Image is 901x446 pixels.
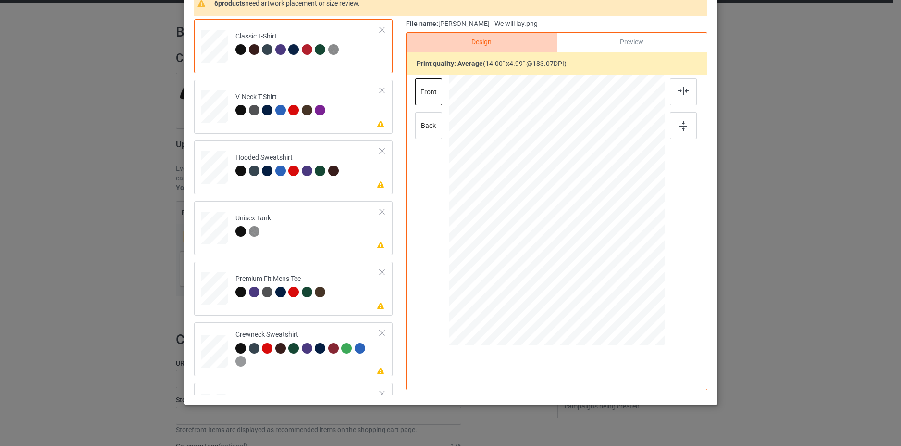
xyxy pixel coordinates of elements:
[235,214,271,236] div: Unisex Tank
[406,20,438,27] span: File name:
[235,32,341,54] div: Classic T-Shirt
[194,322,393,376] div: Crewneck Sweatshirt
[194,262,393,316] div: Premium Fit Mens Tee
[415,112,442,139] div: back
[248,226,259,237] img: heather_texture.png
[483,60,567,67] span: ( 14.00 " x 4.99 " @ 183.07 DPI)
[457,60,483,67] span: average
[235,274,328,297] div: Premium Fit Mens Tee
[679,121,687,131] img: svg+xml;base64,PD94bWwgdmVyc2lvbj0iMS4wIiBlbmNvZGluZz0iVVRGLTgiPz4KPHN2ZyB3aWR0aD0iMTZweCIgaGVpZ2...
[194,140,393,194] div: Hooded Sweatshirt
[438,20,538,27] span: [PERSON_NAME] - We will lay.png
[417,60,483,67] b: Print quality:
[328,44,338,55] img: heather_texture.png
[407,33,556,52] div: Design
[678,87,689,95] img: svg+xml;base64,PD94bWwgdmVyc2lvbj0iMS4wIiBlbmNvZGluZz0iVVRGLTgiPz4KPHN2ZyB3aWR0aD0iMjJweCIgaGVpZ2...
[194,383,393,437] div: Long Sleeve Tee
[235,92,328,115] div: V-Neck T-Shirt
[194,201,393,255] div: Unisex Tank
[415,78,442,105] div: front
[235,330,380,366] div: Crewneck Sweatshirt
[235,153,341,176] div: Hooded Sweatshirt
[556,33,706,52] div: Preview
[194,19,393,73] div: Classic T-Shirt
[194,80,393,134] div: V-Neck T-Shirt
